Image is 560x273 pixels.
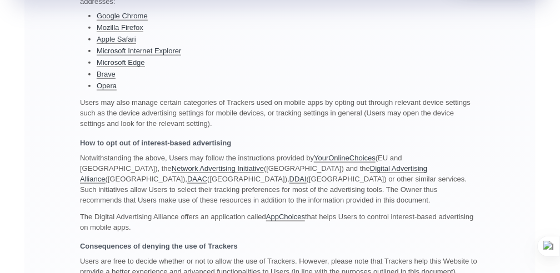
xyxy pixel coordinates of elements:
[97,82,117,90] a: Opera
[314,154,376,163] a: YourOnlineChoices
[80,146,480,205] p: Notwithstanding the above, Users may follow the instructions provided by (EU and [GEOGRAPHIC_DATA...
[97,58,145,67] a: Microsoft Edge
[80,232,480,250] h4: Consequences of denying the use of Trackers
[172,164,264,173] a: Network Advertising Initiative
[266,213,305,221] a: AppChoices
[97,70,116,79] a: Brave
[187,175,207,184] a: DAAC
[97,23,143,32] a: Mozilla Firefox
[289,175,307,184] a: DDAI
[80,129,480,146] h4: How to opt out of interest-based advertising
[97,47,181,55] a: Microsoft Internet Explorer
[97,12,148,21] a: Google Chrome
[80,205,480,232] p: The Digital Advertising Alliance offers an application called that helps Users to control interes...
[97,35,136,44] a: Apple Safari
[80,91,480,129] p: Users may also manage certain categories of Trackers used on mobile apps by opting out through re...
